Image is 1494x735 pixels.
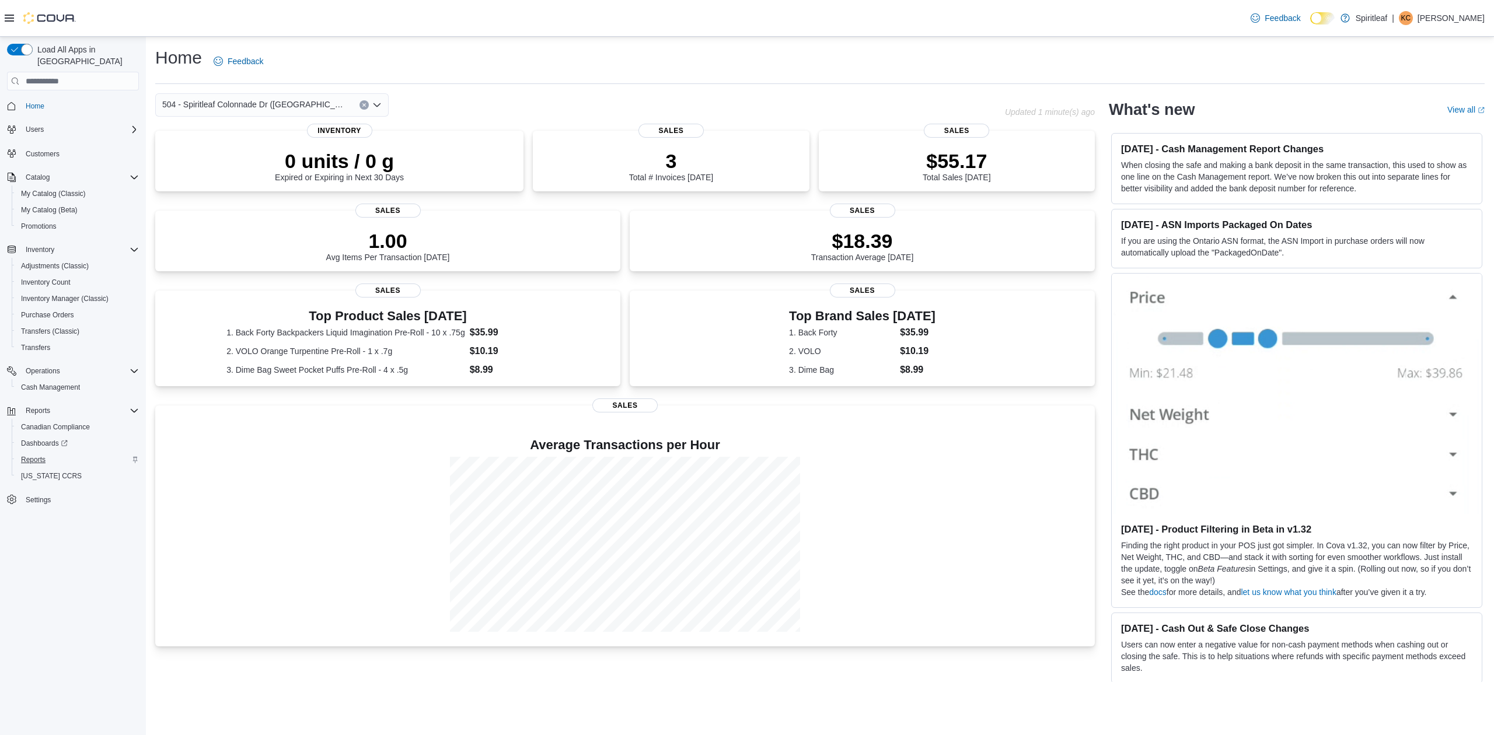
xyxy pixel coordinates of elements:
div: Transaction Average [DATE] [811,229,914,262]
input: Dark Mode [1310,12,1335,24]
p: [PERSON_NAME] [1418,11,1485,25]
button: Clear input [359,100,369,110]
p: Spiritleaf [1356,11,1387,25]
button: Customers [2,145,144,162]
span: Catalog [26,173,50,182]
dd: $35.99 [470,325,549,339]
p: When closing the safe and making a bank deposit in the same transaction, this used to show as one... [1121,159,1472,194]
span: Feedback [228,55,263,67]
span: My Catalog (Beta) [16,203,139,217]
a: Settings [21,493,55,507]
p: Finding the right product in your POS just got simpler. In Cova v1.32, you can now filter by Pric... [1121,540,1472,586]
button: Adjustments (Classic) [12,258,144,274]
button: Settings [2,491,144,508]
span: Customers [21,146,139,160]
dd: $8.99 [470,363,549,377]
span: Promotions [16,219,139,233]
svg: External link [1478,107,1485,114]
button: My Catalog (Beta) [12,202,144,218]
a: Dashboards [12,435,144,452]
dd: $10.19 [900,344,936,358]
span: Home [26,101,44,111]
button: Inventory Count [12,274,144,290]
p: $18.39 [811,229,914,253]
p: 3 [629,149,713,173]
button: Home [2,97,144,114]
a: Inventory Count [16,275,75,289]
button: [US_STATE] CCRS [12,468,144,484]
h3: [DATE] - Product Filtering in Beta in v1.32 [1121,523,1472,535]
span: Catalog [21,170,139,184]
span: [US_STATE] CCRS [21,471,82,481]
span: Dashboards [16,436,139,450]
p: See the for more details, and after you’ve given it a try. [1121,586,1472,598]
a: Feedback [209,50,268,73]
a: My Catalog (Classic) [16,187,90,201]
a: Reports [16,453,50,467]
a: My Catalog (Beta) [16,203,82,217]
dd: $10.19 [470,344,549,358]
span: Sales [830,283,895,297]
nav: Complex example [7,93,139,538]
a: Feedback [1246,6,1305,30]
span: Customers [26,149,60,159]
a: Transfers (Classic) [16,324,84,338]
p: 1.00 [326,229,450,253]
button: Catalog [2,169,144,185]
button: Reports [12,452,144,468]
span: Washington CCRS [16,469,139,483]
span: Inventory [21,243,139,257]
span: Adjustments (Classic) [16,259,139,273]
span: Load All Apps in [GEOGRAPHIC_DATA] [33,44,139,67]
span: Reports [26,406,50,415]
p: Updated 1 minute(s) ago [1005,107,1095,117]
p: $55.17 [923,149,990,173]
a: Purchase Orders [16,308,79,322]
span: Promotions [21,222,57,231]
span: Cash Management [16,380,139,394]
span: Cash Management [21,383,80,392]
button: Users [2,121,144,138]
a: Cash Management [16,380,85,394]
a: [US_STATE] CCRS [16,469,86,483]
dd: $8.99 [900,363,936,377]
span: Purchase Orders [21,310,74,320]
span: Reports [21,404,139,418]
span: Reports [16,453,139,467]
h4: Average Transactions per Hour [165,438,1085,452]
span: Purchase Orders [16,308,139,322]
span: Inventory Manager (Classic) [16,292,139,306]
h3: [DATE] - Cash Out & Safe Close Changes [1121,622,1472,634]
span: Sales [355,204,421,218]
span: Settings [26,495,51,505]
span: Inventory Manager (Classic) [21,294,109,303]
button: Operations [21,364,65,378]
span: My Catalog (Beta) [21,205,78,215]
span: Home [21,99,139,113]
span: Inventory [307,124,372,138]
a: Home [21,99,49,113]
span: Inventory Count [16,275,139,289]
button: Users [21,123,48,136]
dt: 2. VOLO [789,345,895,357]
a: docs [1149,587,1167,597]
button: Inventory [2,242,144,258]
span: Operations [26,366,60,376]
a: View allExternal link [1447,105,1485,114]
dt: 1. Back Forty Backpackers Liquid Imagination Pre-Roll - 10 x .75g [226,327,465,338]
button: Inventory [21,243,59,257]
button: Reports [21,404,55,418]
button: Cash Management [12,379,144,395]
span: Sales [924,124,989,138]
span: Transfers [16,341,139,355]
span: 504 - Spiritleaf Colonnade Dr ([GEOGRAPHIC_DATA]) [162,97,348,111]
button: Open list of options [372,100,382,110]
span: Transfers [21,343,50,352]
span: Sales [830,204,895,218]
a: Canadian Compliance [16,420,95,434]
button: Purchase Orders [12,307,144,323]
span: Operations [21,364,139,378]
span: Feedback [1265,12,1300,24]
img: Cova [23,12,76,24]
